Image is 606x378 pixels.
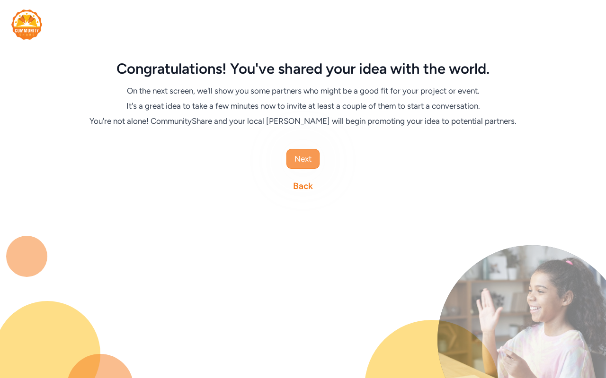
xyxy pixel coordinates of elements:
div: On the next screen, we'll show you some partners who might be a good fit for your project or event. [80,85,526,96]
div: You're not alone! CommunityShare and your local [PERSON_NAME] will begin promoting your idea to p... [80,115,526,127]
span: Next [294,153,312,164]
div: Congratulations! You've shared your idea with the world. [80,60,526,77]
a: Back [293,180,313,193]
button: Next [286,149,320,169]
div: It's a great idea to take a few minutes now to invite at least a couple of them to start a conver... [80,100,526,112]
